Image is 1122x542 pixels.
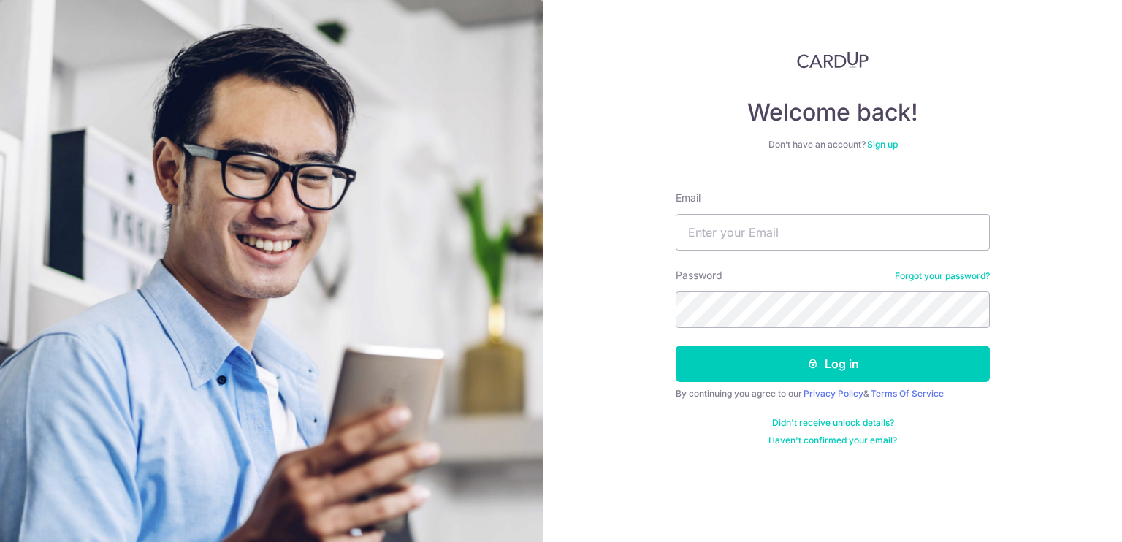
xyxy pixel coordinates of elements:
a: Didn't receive unlock details? [772,417,894,429]
a: Sign up [867,139,898,150]
input: Enter your Email [676,214,990,251]
button: Log in [676,346,990,382]
a: Terms Of Service [871,388,944,399]
a: Privacy Policy [804,388,863,399]
img: CardUp Logo [797,51,869,69]
div: Don’t have an account? [676,139,990,150]
label: Password [676,268,722,283]
a: Forgot your password? [895,270,990,282]
label: Email [676,191,701,205]
h4: Welcome back! [676,98,990,127]
a: Haven't confirmed your email? [768,435,897,446]
div: By continuing you agree to our & [676,388,990,400]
